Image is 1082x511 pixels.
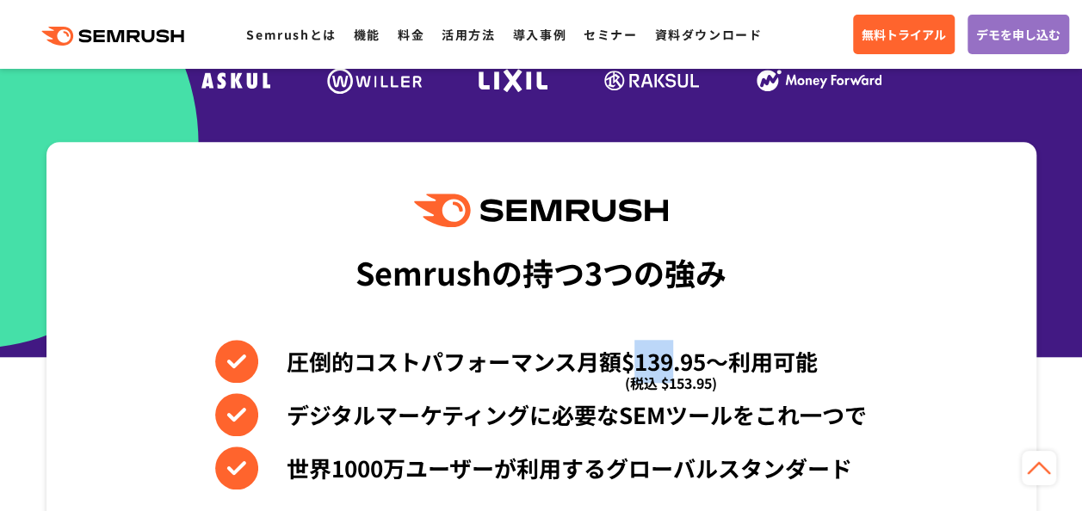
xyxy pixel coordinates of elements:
[654,26,762,43] a: 資料ダウンロード
[215,446,867,489] li: 世界1000万ユーザーが利用するグローバルスタンダード
[215,340,867,383] li: 圧倒的コストパフォーマンス月額$139.95〜利用可能
[215,393,867,436] li: デジタルマーケティングに必要なSEMツールをこれ一つで
[246,26,336,43] a: Semrushとは
[584,26,637,43] a: セミナー
[853,15,955,54] a: 無料トライアル
[976,25,1060,44] span: デモを申し込む
[442,26,495,43] a: 活用方法
[513,26,566,43] a: 導入事例
[625,361,717,404] span: (税込 $153.95)
[414,194,667,227] img: Semrush
[398,26,424,43] a: 料金
[862,25,946,44] span: 無料トライアル
[968,15,1069,54] a: デモを申し込む
[354,26,380,43] a: 機能
[356,240,726,304] div: Semrushの持つ3つの強み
